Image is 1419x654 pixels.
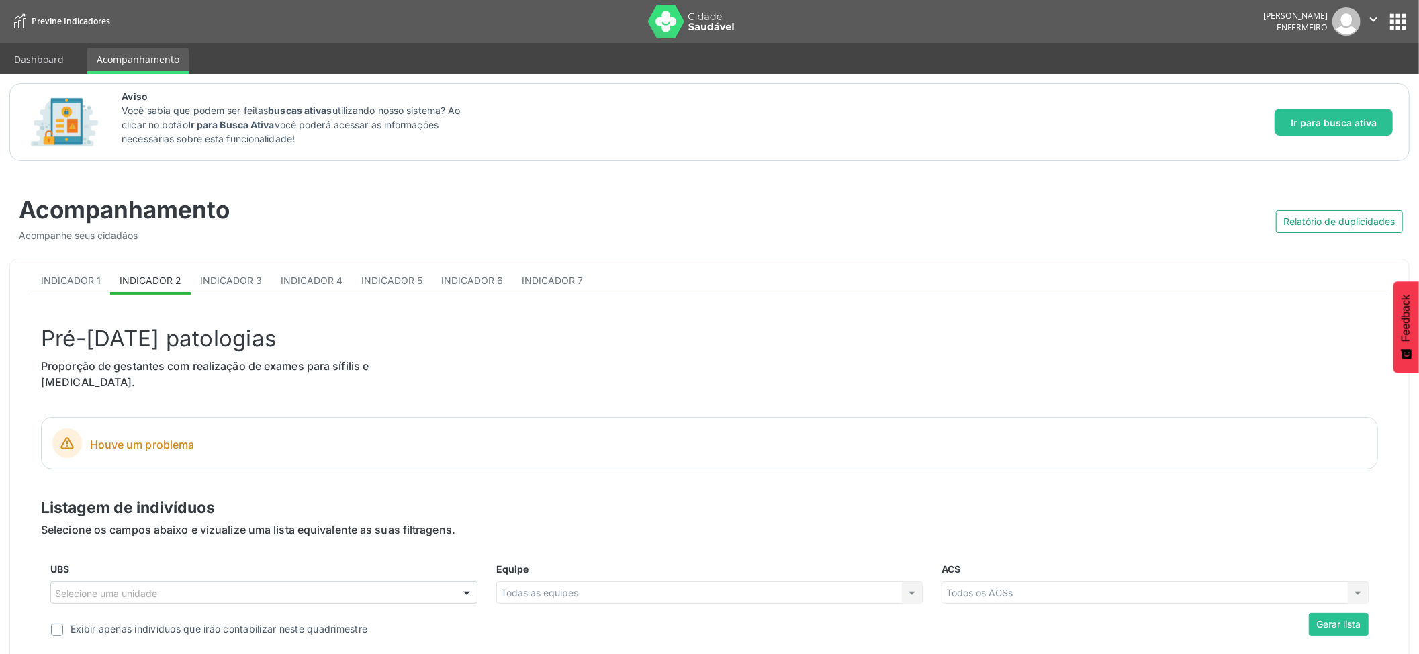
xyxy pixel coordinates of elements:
strong: buscas ativas [268,105,332,116]
p: Você sabia que podem ser feitas utilizando nosso sistema? Ao clicar no botão você poderá acessar ... [122,103,477,146]
a: Acompanhamento [87,48,189,74]
div: [PERSON_NAME] [1263,10,1328,21]
button: Gerar lista [1309,613,1369,636]
span: Selecione uma unidade [55,586,157,600]
img: Imagem de CalloutCard [26,92,103,152]
span: Proporção de gestantes com realização de exames para sífilis e [MEDICAL_DATA]. [41,359,369,389]
i:  [1366,12,1381,27]
img: img [1332,7,1361,36]
button: apps [1386,10,1410,34]
span: Indicador 1 [41,275,101,286]
span: Indicador 7 [522,275,583,286]
div: Acompanhe seus cidadãos [19,228,700,242]
span: Selecione os campos abaixo e vizualize uma lista equivalente as suas filtragens. [41,523,455,536]
span: Aviso [122,89,477,103]
span: Ir para busca ativa [1291,115,1377,130]
span: Relatório de duplicidades [1284,214,1395,228]
div: Acompanhamento [19,195,700,224]
span: Feedback [1400,295,1412,342]
span: Houve um problema [90,436,1367,453]
span: Enfermeiro [1277,21,1328,33]
button: Feedback - Mostrar pesquisa [1393,281,1419,373]
span: Indicador 4 [281,275,342,286]
label: Equipe [496,562,529,576]
span: Pré-[DATE] patologias [41,325,276,352]
span: Indicador 5 [361,275,422,286]
span: Indicador 6 [441,275,503,286]
span: Previne Indicadores [32,15,110,27]
strong: Ir para Busca Ativa [188,119,275,130]
label: UBS [50,562,69,576]
span: Indicador 3 [200,275,262,286]
span: Listagem de indivíduos [41,498,215,517]
div: Exibir apenas indivíduos que irão contabilizar neste quadrimestre [71,622,367,636]
label: ACS [942,562,960,576]
a: Dashboard [5,48,73,71]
